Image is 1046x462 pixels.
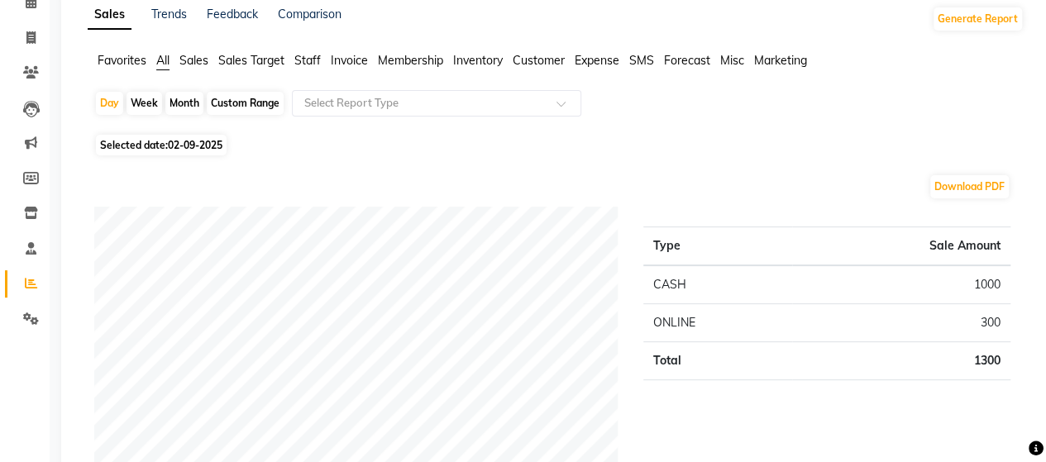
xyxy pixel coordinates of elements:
a: Trends [151,7,187,21]
span: 02-09-2025 [168,139,222,151]
span: Inventory [453,53,503,68]
span: Membership [378,53,443,68]
td: 1000 [792,265,1010,304]
a: Comparison [278,7,342,21]
span: Invoice [331,53,368,68]
td: ONLINE [643,304,792,342]
span: All [156,53,170,68]
a: Feedback [207,7,258,21]
span: Misc [720,53,744,68]
th: Sale Amount [792,227,1010,266]
span: Sales [179,53,208,68]
span: Forecast [664,53,710,68]
button: Generate Report [934,7,1022,31]
span: Expense [575,53,619,68]
span: Staff [294,53,321,68]
td: 300 [792,304,1010,342]
td: Total [643,342,792,380]
button: Download PDF [930,175,1009,198]
div: Day [96,92,123,115]
span: Sales Target [218,53,284,68]
td: CASH [643,265,792,304]
div: Custom Range [207,92,284,115]
span: Marketing [754,53,807,68]
span: SMS [629,53,654,68]
td: 1300 [792,342,1010,380]
span: Customer [513,53,565,68]
span: Selected date: [96,135,227,155]
span: Favorites [98,53,146,68]
th: Type [643,227,792,266]
div: Week [127,92,162,115]
div: Month [165,92,203,115]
